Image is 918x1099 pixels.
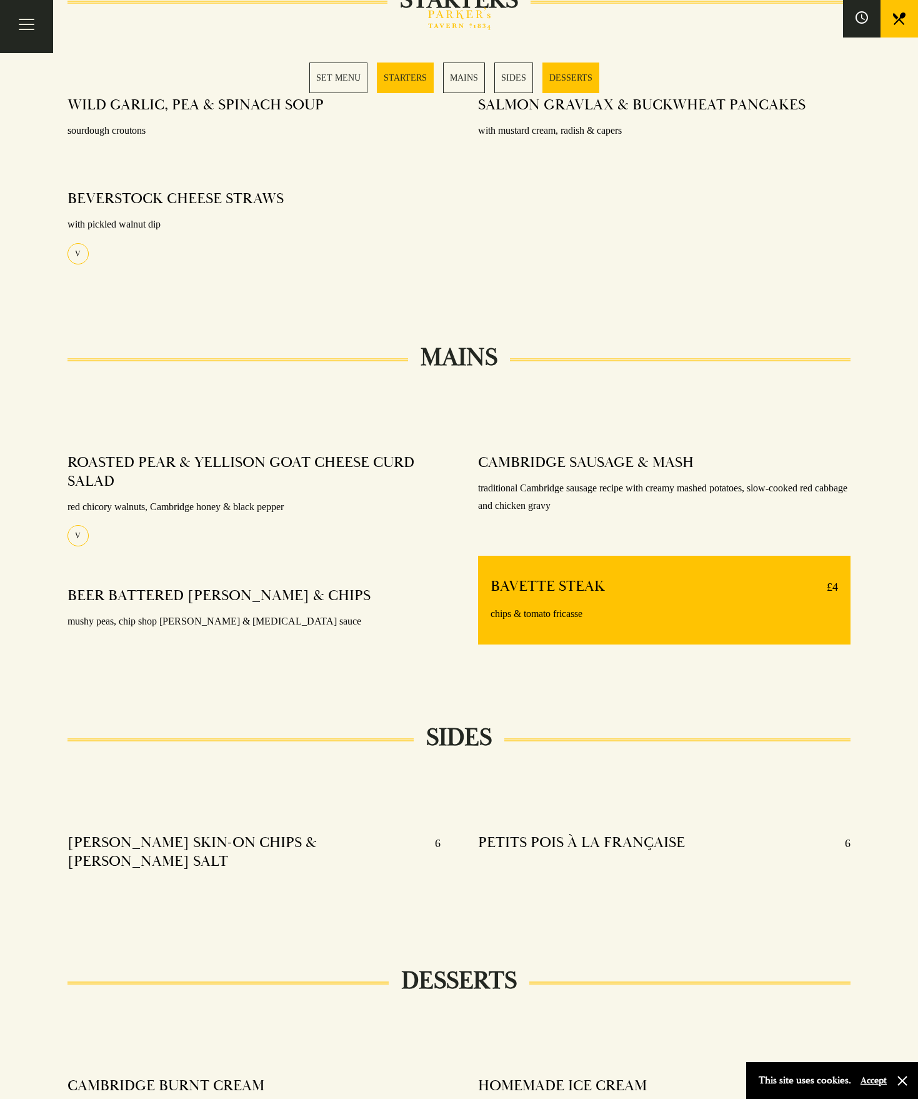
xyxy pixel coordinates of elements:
p: mushy peas, chip shop [PERSON_NAME] & [MEDICAL_DATA] sauce [67,613,441,631]
p: This site uses cookies. [759,1071,851,1090]
button: Accept [861,1075,887,1086]
h2: SIDES [414,723,504,753]
p: with pickled walnut dip [67,216,441,234]
p: sourdough croutons [67,122,441,140]
a: 3 / 5 [443,63,485,93]
h4: BAVETTE STEAK [491,577,605,597]
h4: ROASTED PEAR & YELLISON GOAT CHEESE CURD SALAD [67,453,428,491]
h2: MAINS [408,343,510,373]
h4: PETITS POIS À LA FRANÇAISE [478,833,685,853]
p: 6 [832,833,851,853]
h2: DESSERTS [389,966,529,996]
p: with mustard cream, radish & capers [478,122,851,140]
h4: [PERSON_NAME] SKIN-ON CHIPS & [PERSON_NAME] SALT [67,833,422,871]
a: 4 / 5 [494,63,533,93]
div: V [67,243,89,264]
p: 6 [422,833,441,871]
a: 2 / 5 [377,63,434,93]
h4: CAMBRIDGE SAUSAGE & MASH [478,453,694,472]
div: V [67,525,89,546]
h4: CAMBRIDGE BURNT CREAM [67,1076,264,1095]
p: £4 [814,577,838,597]
a: 5 / 5 [542,63,599,93]
a: 1 / 5 [309,63,367,93]
p: traditional Cambridge sausage recipe with creamy mashed potatoes, slow-cooked red cabbage and chi... [478,479,851,516]
button: Close and accept [896,1075,909,1087]
h4: HOMEMADE ICE CREAM [478,1076,647,1095]
p: chips & tomato fricasse [491,605,839,623]
h4: BEVERSTOCK CHEESE STRAWS [67,189,284,208]
p: red chicory walnuts, Cambridge honey & black pepper [67,498,441,516]
h4: BEER BATTERED [PERSON_NAME] & CHIPS [67,586,371,605]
